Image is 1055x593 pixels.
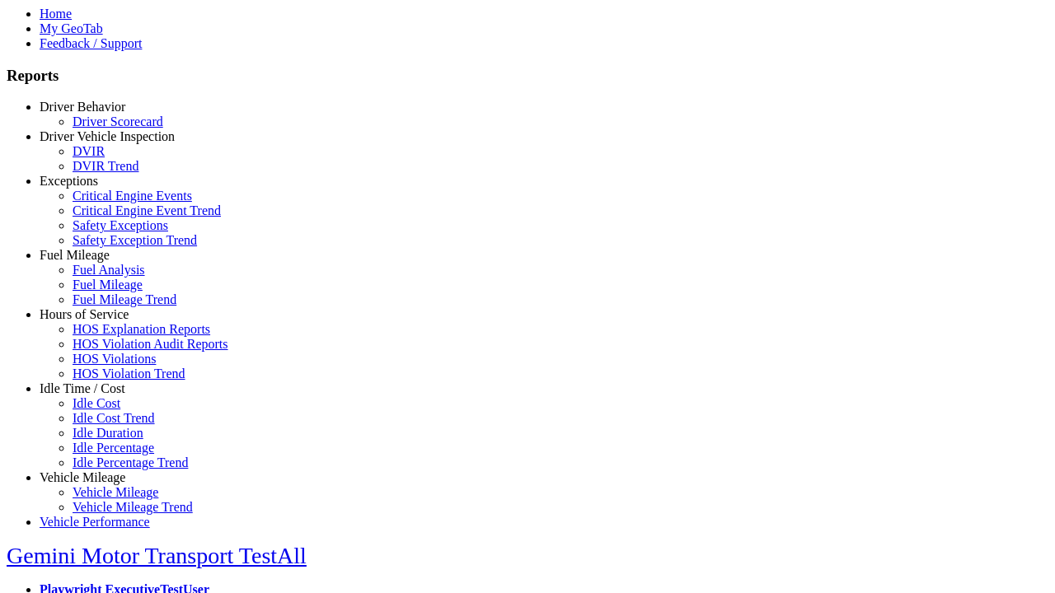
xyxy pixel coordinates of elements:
a: Vehicle Mileage [73,485,158,499]
a: Safety Exceptions [73,218,168,232]
a: Fuel Mileage [73,278,143,292]
a: Hours of Service [40,307,129,321]
a: Vehicle Performance [40,515,150,529]
a: Gemini Motor Transport TestAll [7,543,307,568]
a: HOS Violations [73,352,156,366]
a: Fuel Analysis [73,263,145,277]
a: Critical Engine Events [73,189,192,203]
a: Exceptions [40,174,98,188]
a: Idle Percentage Trend [73,455,188,469]
a: Vehicle Mileage Trend [73,500,193,514]
a: Idle Percentage [73,441,154,455]
a: DVIR [73,144,105,158]
a: Vehicle Mileage [40,470,125,484]
a: Driver Vehicle Inspection [40,129,175,143]
a: Home [40,7,72,21]
a: Feedback / Support [40,36,142,50]
a: Driver Behavior [40,100,125,114]
a: HOS Explanation Reports [73,322,210,336]
a: Fuel Mileage [40,248,110,262]
a: DVIR Trend [73,159,138,173]
a: Driver Scorecard [73,114,163,128]
a: Idle Time / Cost [40,381,125,395]
a: Idle Cost [73,396,120,410]
a: Fuel Mileage Trend [73,292,176,306]
a: HOS Violation Audit Reports [73,337,228,351]
a: Idle Cost Trend [73,411,155,425]
a: HOS Violation Trend [73,367,185,381]
a: Idle Duration [73,426,143,440]
a: My GeoTab [40,21,103,35]
a: Critical Engine Event Trend [73,203,221,217]
h3: Reports [7,67,1048,85]
a: Safety Exception Trend [73,233,197,247]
